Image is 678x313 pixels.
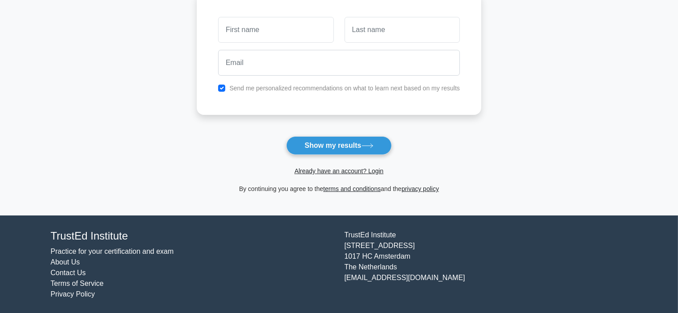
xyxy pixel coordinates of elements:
a: Terms of Service [51,280,104,287]
a: Privacy Policy [51,290,95,298]
input: Email [218,50,460,76]
div: By continuing you agree to the and the [191,183,487,194]
h4: TrustEd Institute [51,230,334,243]
a: privacy policy [402,185,439,192]
a: Contact Us [51,269,86,276]
div: TrustEd Institute [STREET_ADDRESS] 1017 HC Amsterdam The Netherlands [EMAIL_ADDRESS][DOMAIN_NAME] [339,230,633,300]
input: First name [218,17,333,43]
a: About Us [51,258,80,266]
button: Show my results [286,136,391,155]
input: Last name [345,17,460,43]
a: Already have an account? Login [294,167,383,175]
a: Practice for your certification and exam [51,248,174,255]
label: Send me personalized recommendations on what to learn next based on my results [229,85,460,92]
a: terms and conditions [323,185,381,192]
